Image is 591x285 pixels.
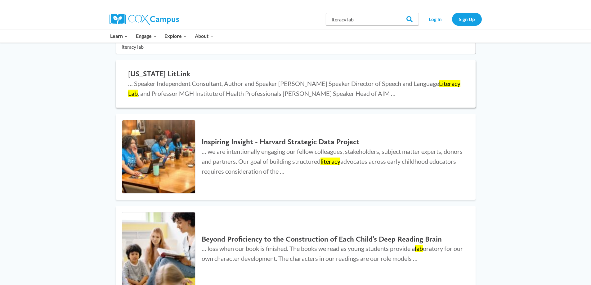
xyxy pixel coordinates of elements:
[106,29,132,42] button: Child menu of Learn
[415,245,423,252] mark: lab
[326,13,419,25] input: Search Cox Campus
[116,40,476,54] input: Search for...
[202,235,463,244] h2: Beyond Proficiency to the Construction of Each Child’s Deep Reading Brain
[122,120,195,194] img: Inspiring Insight - Harvard Strategic Data Project
[422,13,482,25] nav: Secondary Navigation
[320,158,340,165] mark: literacy
[452,13,482,25] a: Sign Up
[439,80,460,87] mark: Literacy
[116,114,476,200] a: Inspiring Insight - Harvard Strategic Data Project Inspiring Insight - Harvard Strategic Data Pro...
[128,69,463,78] h2: [US_STATE] LitLink
[128,80,460,97] span: … Speaker Independent Consultant, Author and Speaker [PERSON_NAME] Speaker Director of Speech and...
[202,245,463,262] span: … loss when our book is finished. The books we read as young students provide a oratory for our o...
[128,90,138,97] mark: Lab
[161,29,191,42] button: Child menu of Explore
[116,60,476,108] a: [US_STATE] LitLink … Speaker Independent Consultant, Author and Speaker [PERSON_NAME] Speaker Dir...
[202,148,463,175] span: … we are intentionally engaging our fellow colleagues, stakeholders, subject matter experts, dono...
[132,29,161,42] button: Child menu of Engage
[422,13,449,25] a: Log In
[110,14,179,25] img: Cox Campus
[202,137,463,146] h2: Inspiring Insight - Harvard Strategic Data Project
[191,29,217,42] button: Child menu of About
[106,29,217,42] nav: Primary Navigation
